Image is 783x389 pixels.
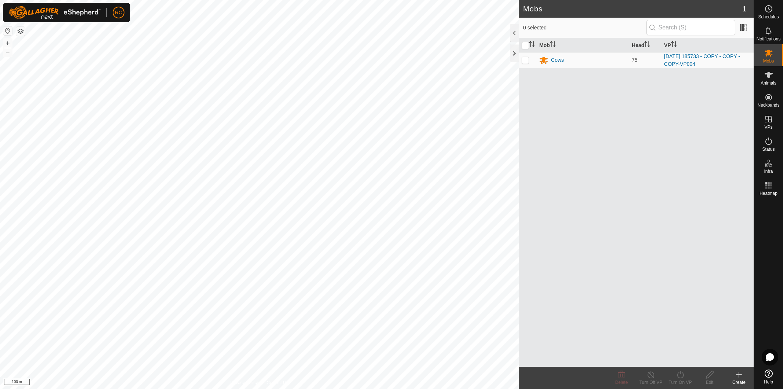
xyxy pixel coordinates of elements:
button: – [3,48,12,57]
div: Create [724,379,754,386]
button: Map Layers [16,27,25,36]
th: Mob [536,38,629,53]
span: RC [115,9,122,17]
p-sorticon: Activate to sort [671,42,677,48]
input: Search (S) [646,20,735,35]
span: VPs [764,125,772,129]
span: Mobs [763,59,774,63]
span: 1 [742,3,746,14]
h2: Mobs [523,4,742,13]
p-sorticon: Activate to sort [550,42,556,48]
button: + [3,39,12,47]
span: Animals [761,81,776,85]
span: 75 [632,57,638,63]
button: Reset Map [3,26,12,35]
p-sorticon: Activate to sort [529,42,535,48]
a: Contact Us [267,379,288,386]
span: Notifications [757,37,780,41]
span: Schedules [758,15,779,19]
span: Heatmap [760,191,777,196]
th: VP [661,38,754,53]
img: Gallagher Logo [9,6,101,19]
span: Delete [615,380,628,385]
a: [DATE] 185733 - COPY - COPY - COPY-VP004 [664,53,740,67]
a: Privacy Policy [231,379,258,386]
div: Turn Off VP [636,379,666,386]
span: Neckbands [757,103,779,107]
a: Help [754,367,783,387]
div: Turn On VP [666,379,695,386]
th: Head [629,38,661,53]
span: Infra [764,169,773,174]
div: Edit [695,379,724,386]
span: 0 selected [523,24,646,32]
span: Status [762,147,775,151]
span: Help [764,380,773,384]
div: Cows [551,56,564,64]
p-sorticon: Activate to sort [644,42,650,48]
